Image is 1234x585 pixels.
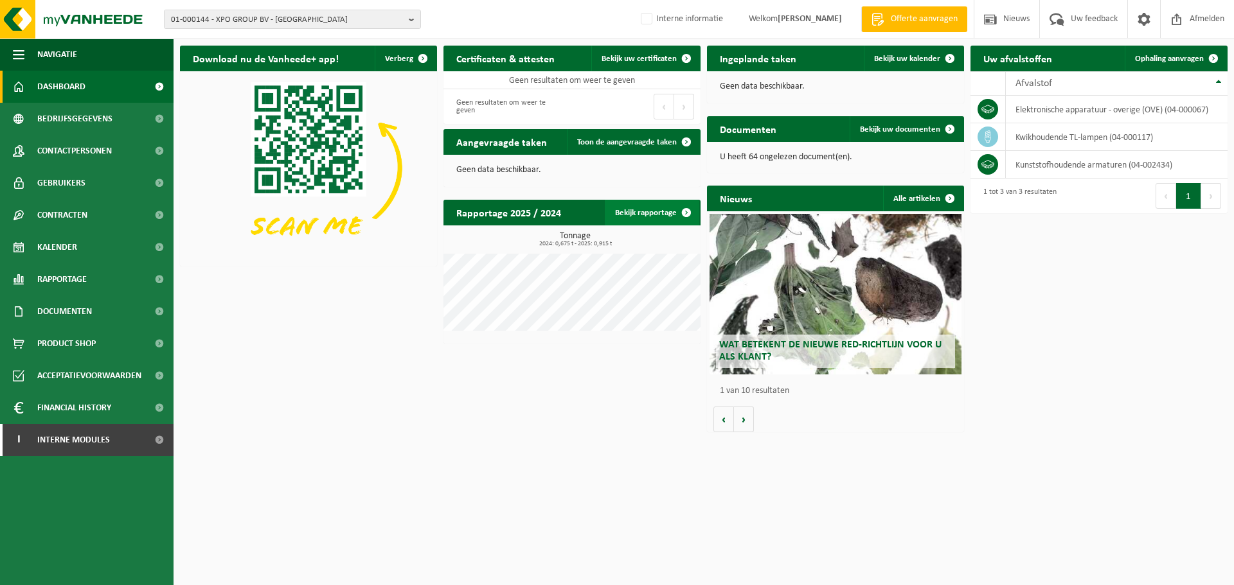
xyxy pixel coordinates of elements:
h2: Aangevraagde taken [443,129,560,154]
p: Geen data beschikbaar. [456,166,688,175]
span: Toon de aangevraagde taken [577,138,677,146]
span: Bedrijfsgegevens [37,103,112,135]
span: Contracten [37,199,87,231]
button: Next [674,94,694,119]
span: 01-000144 - XPO GROUP BV - [GEOGRAPHIC_DATA] [171,10,404,30]
button: Next [1201,183,1221,209]
div: Geen resultaten om weer te geven [450,92,566,121]
a: Toon de aangevraagde taken [567,129,699,155]
h2: Download nu de Vanheede+ app! [180,46,352,71]
a: Bekijk rapportage [605,200,699,225]
button: Verberg [375,46,436,71]
h2: Ingeplande taken [707,46,809,71]
span: Bekijk uw documenten [860,125,940,134]
span: Navigatie [37,39,77,71]
span: Contactpersonen [37,135,112,167]
td: kwikhoudende TL-lampen (04-000117) [1006,123,1228,151]
p: 1 van 10 resultaten [720,387,958,396]
h2: Nieuws [707,186,765,211]
span: Acceptatievoorwaarden [37,360,141,392]
span: Wat betekent de nieuwe RED-richtlijn voor u als klant? [719,340,942,362]
td: Geen resultaten om weer te geven [443,71,701,89]
span: Gebruikers [37,167,85,199]
span: Verberg [385,55,413,63]
a: Bekijk uw documenten [850,116,963,142]
strong: [PERSON_NAME] [778,14,842,24]
h2: Documenten [707,116,789,141]
h2: Certificaten & attesten [443,46,568,71]
h2: Uw afvalstoffen [970,46,1065,71]
span: Ophaling aanvragen [1135,55,1204,63]
p: U heeft 64 ongelezen document(en). [720,153,951,162]
button: Previous [654,94,674,119]
button: Volgende [734,406,754,432]
div: 1 tot 3 van 3 resultaten [977,182,1057,210]
label: Interne informatie [638,10,723,29]
span: Interne modules [37,424,110,456]
span: Bekijk uw certificaten [602,55,677,63]
p: Geen data beschikbaar. [720,82,951,91]
h2: Rapportage 2025 / 2024 [443,200,574,225]
button: 1 [1176,183,1201,209]
span: Documenten [37,295,92,327]
span: Dashboard [37,71,85,103]
span: Afvalstof [1015,78,1052,89]
button: Previous [1156,183,1176,209]
td: kunststofhoudende armaturen (04-002434) [1006,151,1228,179]
span: Rapportage [37,263,87,295]
img: Download de VHEPlus App [180,71,437,264]
td: elektronische apparatuur - overige (OVE) (04-000067) [1006,96,1228,123]
h3: Tonnage [450,232,701,247]
span: Bekijk uw kalender [874,55,940,63]
span: 2024: 0,675 t - 2025: 0,915 t [450,241,701,247]
span: Financial History [37,392,111,424]
span: Kalender [37,231,77,263]
span: I [13,424,24,456]
button: 01-000144 - XPO GROUP BV - [GEOGRAPHIC_DATA] [164,10,421,29]
span: Offerte aanvragen [888,13,961,26]
a: Bekijk uw kalender [864,46,963,71]
a: Offerte aanvragen [861,6,967,32]
span: Product Shop [37,327,96,360]
a: Ophaling aanvragen [1125,46,1226,71]
button: Vorige [713,406,734,432]
a: Alle artikelen [883,186,963,211]
a: Bekijk uw certificaten [591,46,699,71]
a: Wat betekent de nieuwe RED-richtlijn voor u als klant? [710,214,961,374]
